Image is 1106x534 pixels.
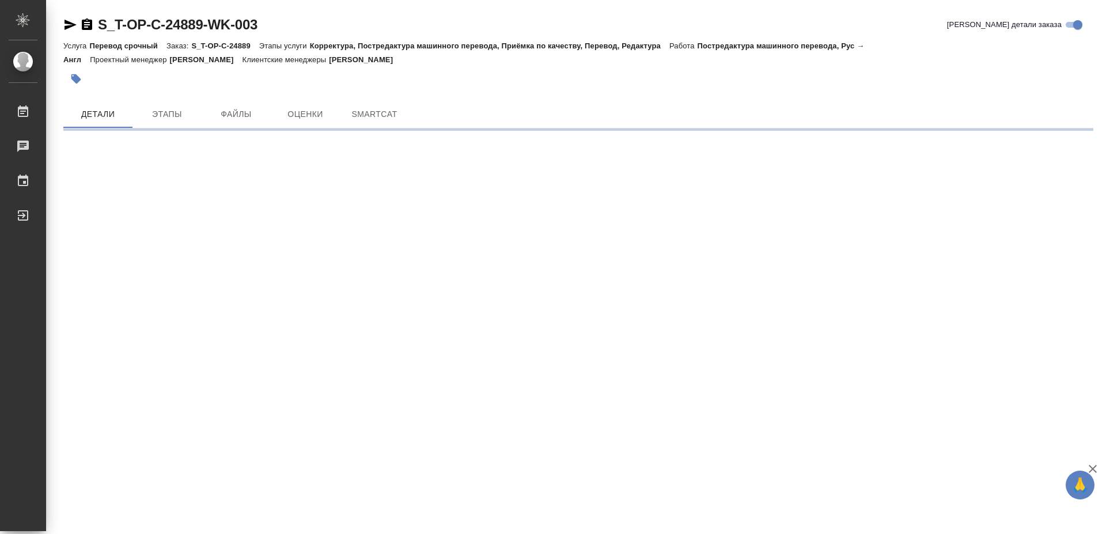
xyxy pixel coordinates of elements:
p: S_T-OP-C-24889 [191,41,259,50]
button: 🙏 [1066,471,1094,499]
button: Скопировать ссылку [80,18,94,32]
p: Этапы услуги [259,41,310,50]
p: Услуга [63,41,89,50]
span: Этапы [139,107,195,122]
a: S_T-OP-C-24889-WK-003 [98,17,257,32]
span: 🙏 [1070,473,1090,497]
p: [PERSON_NAME] [329,55,402,64]
button: Добавить тэг [63,66,89,92]
p: [PERSON_NAME] [170,55,243,64]
p: Заказ: [166,41,191,50]
p: Корректура, Постредактура машинного перевода, Приёмка по качеству, Перевод, Редактура [310,41,669,50]
span: Оценки [278,107,333,122]
button: Скопировать ссылку для ЯМессенджера [63,18,77,32]
span: [PERSON_NAME] детали заказа [947,19,1062,31]
span: SmartCat [347,107,402,122]
p: Перевод срочный [89,41,166,50]
p: Клиентские менеджеры [243,55,329,64]
span: Файлы [209,107,264,122]
p: Проектный менеджер [90,55,169,64]
span: Детали [70,107,126,122]
p: Работа [669,41,698,50]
